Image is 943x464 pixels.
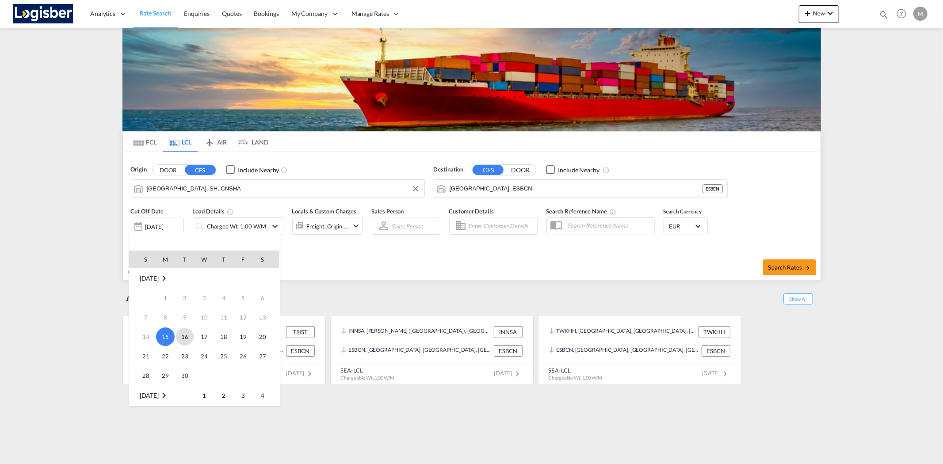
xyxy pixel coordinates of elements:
td: September 2025 [129,268,279,288]
span: 25 [215,347,233,365]
td: October 2025 [129,385,195,405]
th: M [156,251,175,268]
span: 17 [195,328,213,346]
td: Wednesday October 1 2025 [195,385,214,405]
td: Saturday October 4 2025 [253,385,279,405]
td: Saturday September 13 2025 [253,308,279,327]
span: 22 [157,347,174,365]
span: 27 [254,347,271,365]
span: 3 [234,387,252,404]
span: 21 [137,347,155,365]
th: S [129,251,156,268]
tr: Week 1 [129,385,279,405]
span: 28 [137,367,155,384]
tr: Week 3 [129,327,279,346]
td: Monday September 29 2025 [156,366,175,386]
td: Monday September 8 2025 [156,308,175,327]
span: 30 [176,367,194,384]
tr: Week 5 [129,366,279,386]
td: Friday October 3 2025 [233,385,253,405]
td: Monday September 1 2025 [156,288,175,308]
th: T [175,251,195,268]
td: Thursday September 25 2025 [214,346,233,366]
td: Tuesday September 23 2025 [175,346,195,366]
td: Wednesday September 24 2025 [195,346,214,366]
th: F [233,251,253,268]
span: 15 [156,327,175,346]
td: Friday September 12 2025 [233,308,253,327]
span: [DATE] [140,392,159,399]
td: Thursday October 2 2025 [214,385,233,405]
span: [DATE] [140,274,159,282]
span: 2 [215,387,233,404]
tr: Week 4 [129,346,279,366]
th: W [195,251,214,268]
td: Tuesday September 9 2025 [175,308,195,327]
tr: Week 1 [129,288,279,308]
td: Thursday September 18 2025 [214,327,233,346]
td: Tuesday September 2 2025 [175,288,195,308]
md-calendar: Calendar [129,251,279,406]
td: Saturday September 6 2025 [253,288,279,308]
tr: Week undefined [129,268,279,288]
td: Monday September 15 2025 [156,327,175,346]
td: Friday September 5 2025 [233,288,253,308]
td: Sunday September 14 2025 [129,327,156,346]
td: Friday September 26 2025 [233,346,253,366]
td: Wednesday September 17 2025 [195,327,214,346]
td: Wednesday September 10 2025 [195,308,214,327]
th: T [214,251,233,268]
td: Thursday September 11 2025 [214,308,233,327]
th: S [253,251,279,268]
td: Thursday September 4 2025 [214,288,233,308]
span: 20 [254,328,271,346]
span: 23 [176,347,194,365]
tr: Week 2 [129,308,279,327]
td: Sunday September 28 2025 [129,366,156,386]
span: 19 [234,328,252,346]
span: 4 [254,387,271,404]
span: 1 [195,387,213,404]
span: 29 [157,367,174,384]
td: Sunday September 7 2025 [129,308,156,327]
span: 24 [195,347,213,365]
td: Wednesday September 3 2025 [195,288,214,308]
td: Saturday September 27 2025 [253,346,279,366]
td: Monday September 22 2025 [156,346,175,366]
td: Tuesday September 30 2025 [175,366,195,386]
td: Sunday September 21 2025 [129,346,156,366]
span: 16 [176,328,194,346]
td: Tuesday September 16 2025 [175,327,195,346]
td: Friday September 19 2025 [233,327,253,346]
span: 18 [215,328,233,346]
span: 26 [234,347,252,365]
td: Saturday September 20 2025 [253,327,279,346]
